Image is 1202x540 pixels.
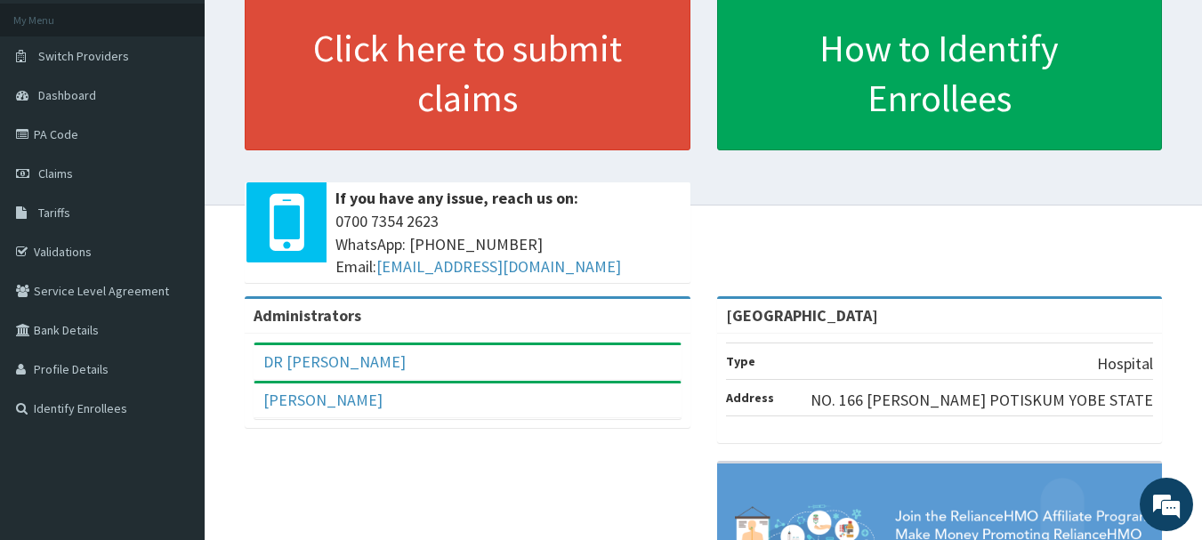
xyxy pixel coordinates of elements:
[254,305,361,326] b: Administrators
[38,48,129,64] span: Switch Providers
[376,256,621,277] a: [EMAIL_ADDRESS][DOMAIN_NAME]
[103,158,246,338] span: We're online!
[38,87,96,103] span: Dashboard
[335,188,578,208] b: If you have any issue, reach us on:
[33,89,72,133] img: d_794563401_company_1708531726252_794563401
[263,390,383,410] a: [PERSON_NAME]
[9,355,339,417] textarea: Type your message and hit 'Enter'
[726,305,878,326] strong: [GEOGRAPHIC_DATA]
[38,165,73,181] span: Claims
[726,390,774,406] b: Address
[38,205,70,221] span: Tariffs
[726,353,755,369] b: Type
[1097,352,1153,375] p: Hospital
[335,210,682,278] span: 0700 7354 2623 WhatsApp: [PHONE_NUMBER] Email:
[93,100,299,123] div: Chat with us now
[292,9,335,52] div: Minimize live chat window
[263,351,406,372] a: DR [PERSON_NAME]
[811,389,1153,412] p: NO. 166 [PERSON_NAME] POTISKUM YOBE STATE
